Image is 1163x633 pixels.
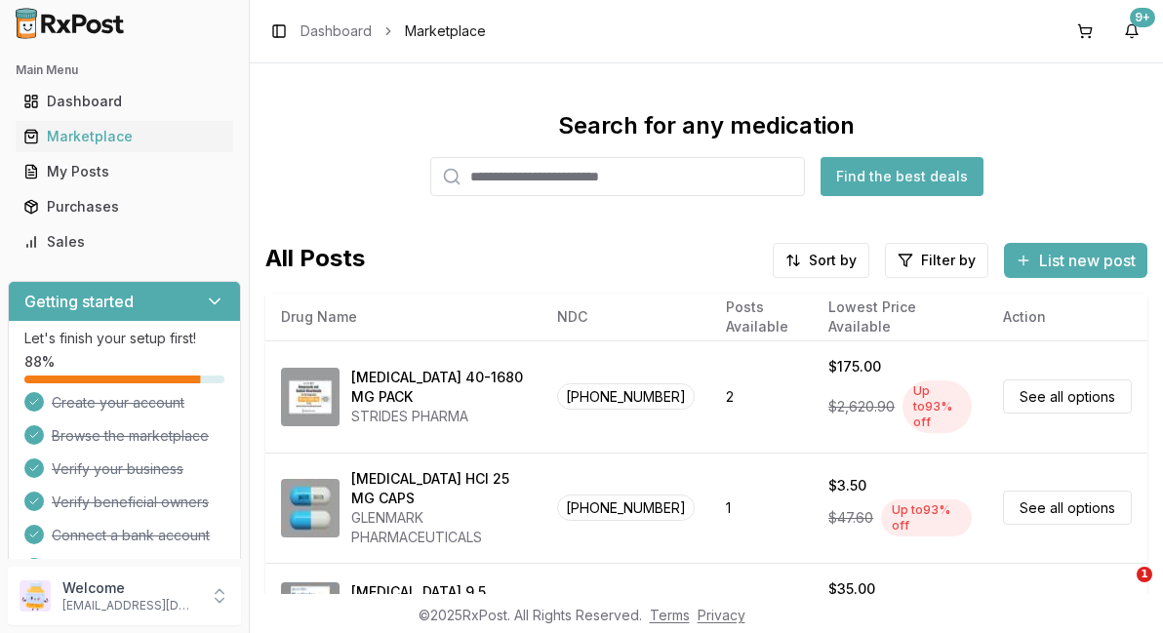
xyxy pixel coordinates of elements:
[557,495,695,521] span: [PHONE_NUMBER]
[1004,243,1147,278] button: List new post
[710,294,813,340] th: Posts Available
[52,493,209,512] span: Verify beneficial owners
[281,479,340,537] img: Atomoxetine HCl 25 MG CAPS
[8,86,241,117] button: Dashboard
[8,8,133,39] img: RxPost Logo
[650,607,690,623] a: Terms
[1137,567,1152,582] span: 1
[24,352,55,372] span: 88 %
[987,294,1147,340] th: Action
[16,154,233,189] a: My Posts
[710,453,813,563] td: 1
[16,84,233,119] a: Dashboard
[1039,249,1136,272] span: List new post
[351,582,526,621] div: [MEDICAL_DATA] 9.5 MG/24HR PT24
[351,368,526,407] div: [MEDICAL_DATA] 40-1680 MG PACK
[16,224,233,259] a: Sales
[828,579,875,599] div: $35.00
[773,243,869,278] button: Sort by
[351,508,526,547] div: GLENMARK PHARMACEUTICALS
[62,598,198,613] p: [EMAIL_ADDRESS][DOMAIN_NAME]
[351,407,526,426] div: STRIDES PHARMA
[558,110,855,141] div: Search for any medication
[23,127,225,146] div: Marketplace
[265,243,365,278] span: All Posts
[265,294,541,340] th: Drug Name
[1097,567,1143,613] iframe: Intercom live chat
[24,290,134,313] h3: Getting started
[8,226,241,257] button: Sales
[1003,594,1132,628] a: See all options
[20,580,51,612] img: User avatar
[16,62,233,78] h2: Main Menu
[52,393,184,413] span: Create your account
[921,251,976,270] span: Filter by
[541,294,710,340] th: NDC
[1003,491,1132,525] a: See all options
[557,383,695,410] span: [PHONE_NUMBER]
[24,329,224,348] p: Let's finish your setup first!
[828,357,881,376] div: $175.00
[8,191,241,222] button: Purchases
[405,21,486,41] span: Marketplace
[23,197,225,217] div: Purchases
[821,157,983,196] button: Find the best deals
[23,162,225,181] div: My Posts
[813,294,987,340] th: Lowest Price Available
[1004,253,1147,272] a: List new post
[23,92,225,111] div: Dashboard
[62,578,198,598] p: Welcome
[710,340,813,453] td: 2
[16,119,233,154] a: Marketplace
[301,21,486,41] nav: breadcrumb
[351,469,526,508] div: [MEDICAL_DATA] HCl 25 MG CAPS
[8,121,241,152] button: Marketplace
[885,243,988,278] button: Filter by
[828,476,866,495] div: $3.50
[52,459,183,479] span: Verify your business
[16,189,233,224] a: Purchases
[828,508,873,528] span: $47.60
[1003,379,1132,414] a: See all options
[1130,8,1155,27] div: 9+
[23,232,225,252] div: Sales
[52,526,210,545] span: Connect a bank account
[902,380,972,433] div: Up to 93 % off
[698,607,745,623] a: Privacy
[881,499,972,536] div: Up to 93 % off
[828,397,895,416] span: $2,620.90
[52,426,209,446] span: Browse the marketplace
[8,156,241,187] button: My Posts
[301,21,372,41] a: Dashboard
[1116,16,1147,47] button: 9+
[809,251,857,270] span: Sort by
[281,368,340,426] img: Omeprazole-Sodium Bicarbonate 40-1680 MG PACK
